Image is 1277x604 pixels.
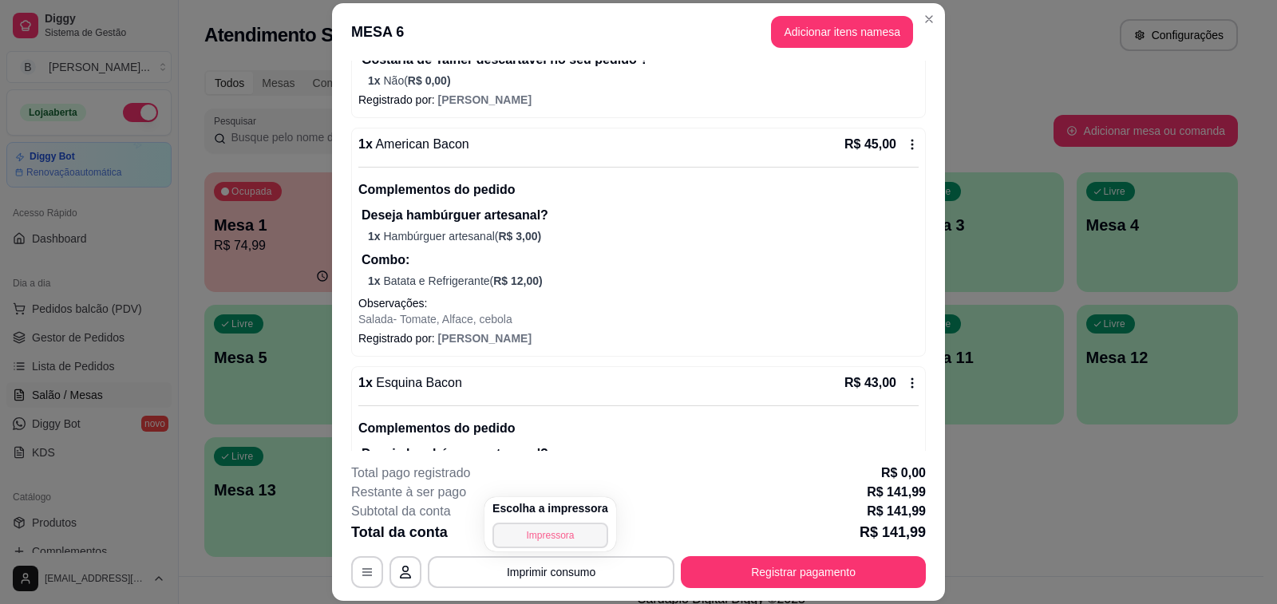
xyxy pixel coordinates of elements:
p: Hambúrguer artesanal ( [368,228,919,244]
p: Não ( [368,73,919,89]
p: 1 x [358,373,462,393]
button: Close [916,6,942,32]
span: R$ 3,00 ) [498,230,541,243]
p: Deseja hambúrguer artesanal? [362,444,919,464]
span: 1 x [368,230,383,243]
p: R$ 141,99 [860,521,926,543]
p: Salada- Tomate, Alface, cebola [358,311,919,327]
span: R$ 12,00 ) [493,274,543,287]
span: 1 x [368,274,383,287]
p: Complementos do pedido [358,180,919,199]
p: Total da conta [351,521,448,543]
header: MESA 6 [332,3,945,61]
p: R$ 45,00 [844,135,896,154]
span: R$ 0,00 ) [408,74,451,87]
p: Combo: [362,251,919,270]
button: Adicionar itens namesa [771,16,913,48]
p: R$ 141,99 [867,483,926,502]
p: R$ 0,00 [881,464,926,483]
span: [PERSON_NAME] [438,93,532,106]
p: Restante à ser pago [351,483,466,502]
p: 1 x [358,135,469,154]
p: Batata e Refrigerante ( [368,273,919,289]
p: Gostaria de Talher descartavel no seu pedido ? [362,50,919,69]
span: American Bacon [373,137,469,151]
p: Subtotal da conta [351,502,451,521]
p: Complementos do pedido [358,419,919,438]
span: Esquina Bacon [373,376,462,389]
h4: Escolha a impressora [492,500,608,516]
p: R$ 43,00 [844,373,896,393]
button: Imprimir consumo [428,556,674,588]
button: Impressora [492,523,608,548]
p: R$ 141,99 [867,502,926,521]
p: Registrado por: [358,330,919,346]
p: Observações: [358,295,919,311]
p: Deseja hambúrguer artesanal? [362,206,919,225]
button: Registrar pagamento [681,556,926,588]
p: Total pago registrado [351,464,470,483]
p: Registrado por: [358,92,919,108]
span: 1 x [368,74,383,87]
span: [PERSON_NAME] [438,332,532,345]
